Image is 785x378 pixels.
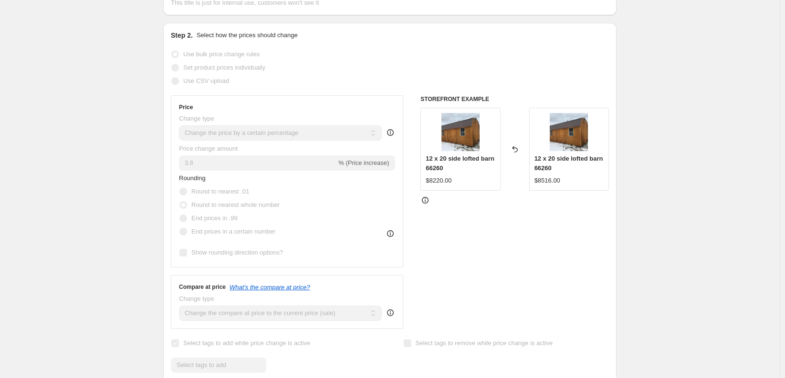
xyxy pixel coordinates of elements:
span: Round to nearest .01 [191,188,249,195]
img: IMG-7132_80x.jpg [550,113,588,151]
span: Price change amount [179,145,238,152]
img: IMG-7132_80x.jpg [441,113,480,151]
h6: STOREFRONT EXAMPLE [420,95,609,103]
h2: Step 2. [171,31,193,40]
h3: Compare at price [179,283,226,291]
span: Use CSV upload [183,77,229,84]
h3: Price [179,103,193,111]
span: Select tags to remove while price change is active [416,339,553,347]
span: Show rounding direction options? [191,249,283,256]
span: 12 x 20 side lofted barn 66260 [426,155,494,172]
p: Select how the prices should change [197,31,298,40]
div: help [386,128,395,137]
input: -15 [179,155,336,171]
span: % (Price increase) [338,159,389,166]
div: $8516.00 [534,176,560,185]
span: Round to nearest whole number [191,201,280,208]
span: Rounding [179,174,206,182]
span: Change type [179,295,214,302]
div: $8220.00 [426,176,451,185]
span: End prices in a certain number [191,228,275,235]
span: Set product prices individually [183,64,265,71]
input: Select tags to add [171,358,266,373]
span: End prices in .99 [191,215,238,222]
span: Change type [179,115,214,122]
span: 12 x 20 side lofted barn 66260 [534,155,603,172]
div: help [386,308,395,317]
span: Use bulk price change rules [183,51,260,58]
button: What's the compare at price? [230,284,310,291]
span: Select tags to add while price change is active [183,339,310,347]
